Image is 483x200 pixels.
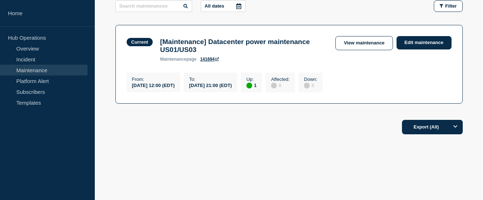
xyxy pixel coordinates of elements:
div: disabled [304,83,310,88]
p: All dates [205,3,224,9]
div: 0 [271,82,289,88]
div: [DATE] 21:00 (EDT) [189,82,232,88]
span: Filter [445,3,457,9]
button: Export (All) [402,120,463,134]
p: From : [132,77,175,82]
div: [DATE] 12:00 (EDT) [132,82,175,88]
button: Options [448,120,463,134]
p: Affected : [271,77,289,82]
a: View maintenance [335,36,393,50]
p: To : [189,77,232,82]
p: page [160,57,196,62]
button: All dates [201,0,246,12]
button: Filter [434,0,463,12]
div: disabled [271,83,277,88]
div: up [246,83,252,88]
div: 1 [246,82,257,88]
h3: [Maintenance] Datacenter power maintenance US01/US03 [160,38,328,54]
a: Edit maintenance [397,36,452,49]
p: Up : [246,77,257,82]
span: maintenance [160,57,186,62]
div: Current [131,39,148,45]
input: Search maintenances [115,0,192,12]
div: 0 [304,82,317,88]
p: Down : [304,77,317,82]
a: 141694 [200,57,219,62]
